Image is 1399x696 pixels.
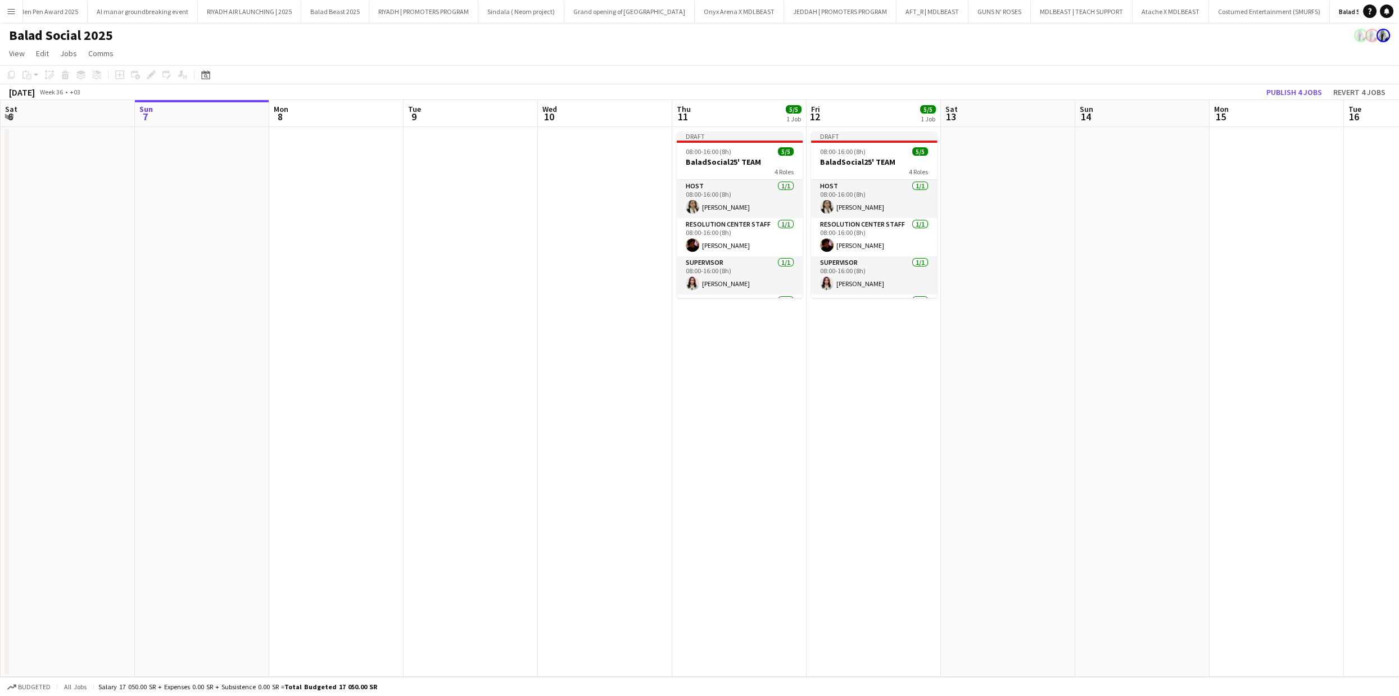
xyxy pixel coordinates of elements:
span: 16 [1347,110,1361,123]
span: Fri [811,104,820,114]
span: 5/5 [920,105,936,114]
span: 9 [406,110,421,123]
button: RIYADH | PROMOTERS PROGRAM [369,1,478,22]
span: 5/5 [912,147,928,156]
button: GUNS N' ROSES [968,1,1031,22]
app-user-avatar: Ali Shamsan [1377,29,1390,42]
span: Tue [408,104,421,114]
button: Grand opening of [GEOGRAPHIC_DATA] [564,1,695,22]
app-card-role: HOST1/108:00-16:00 (8h)[PERSON_NAME] [811,180,937,218]
button: Sindala ( Neom project) [478,1,564,22]
span: 12 [809,110,820,123]
h1: Balad Social 2025 [9,27,113,44]
span: Week 36 [37,88,65,96]
span: Tue [1348,104,1361,114]
span: 8 [272,110,288,123]
span: View [9,48,25,58]
span: Edit [36,48,49,58]
span: Sat [5,104,17,114]
span: 14 [1078,110,1093,123]
div: Draft [677,132,803,141]
a: Comms [84,46,118,61]
app-card-role: Ticket Scanner2/2 [677,295,803,349]
app-card-role: Supervisor1/108:00-16:00 (8h)[PERSON_NAME] [811,256,937,295]
button: Balad Beast 2025 [301,1,369,22]
div: +03 [70,88,80,96]
app-card-role: Resolution Center Staff1/108:00-16:00 (8h)[PERSON_NAME] [811,218,937,256]
span: Jobs [60,48,77,58]
div: Draft [811,132,937,141]
div: 1 Job [921,115,935,123]
span: Comms [88,48,114,58]
span: Mon [1214,104,1229,114]
app-card-role: Resolution Center Staff1/108:00-16:00 (8h)[PERSON_NAME] [677,218,803,256]
span: 13 [944,110,958,123]
button: Onyx Arena X MDLBEAST [695,1,784,22]
button: Publish 4 jobs [1262,85,1326,100]
button: Revert 4 jobs [1329,85,1390,100]
span: Wed [542,104,557,114]
span: 6 [3,110,17,123]
span: 11 [675,110,691,123]
app-card-role: HOST1/108:00-16:00 (8h)[PERSON_NAME] [677,180,803,218]
a: View [4,46,29,61]
button: Balad Social 2025 [1330,1,1398,22]
h3: BaladSocial25' TEAM [811,157,937,167]
a: Jobs [56,46,82,61]
span: Thu [677,104,691,114]
a: Edit [31,46,53,61]
div: 1 Job [786,115,801,123]
span: 15 [1212,110,1229,123]
span: 10 [541,110,557,123]
button: Costumed Entertainment (SMURFS) [1209,1,1330,22]
span: Mon [274,104,288,114]
span: Sun [1080,104,1093,114]
button: Budgeted [6,681,52,693]
button: Atache X MDLBEAST [1133,1,1209,22]
div: Salary 17 050.00 SR + Expenses 0.00 SR + Subsistence 0.00 SR = [98,683,377,691]
span: 08:00-16:00 (8h) [820,147,866,156]
button: AFT_R | MDLBEAST [897,1,968,22]
button: MDLBEAST | TEACH SUPPORT [1031,1,1133,22]
button: Golden Pen Award 2025 [2,1,88,22]
app-job-card: Draft08:00-16:00 (8h)5/5BaladSocial25' TEAM4 RolesHOST1/108:00-16:00 (8h)[PERSON_NAME]Resolution ... [811,132,937,298]
app-card-role: Ticket Scanner2/2 [811,295,937,349]
button: Al manar groundbreaking event [88,1,198,22]
span: 08:00-16:00 (8h) [686,147,731,156]
span: 7 [138,110,153,123]
span: Budgeted [18,683,51,691]
div: [DATE] [9,87,35,98]
span: 5/5 [786,105,802,114]
span: Sat [945,104,958,114]
app-card-role: Supervisor1/108:00-16:00 (8h)[PERSON_NAME] [677,256,803,295]
span: Sun [139,104,153,114]
span: 4 Roles [775,168,794,176]
span: 5/5 [778,147,794,156]
span: Total Budgeted 17 050.00 SR [284,683,377,691]
button: RIYADH AIR LAUNCHING | 2025 [198,1,301,22]
span: All jobs [62,683,89,691]
span: 4 Roles [909,168,928,176]
app-user-avatar: Ali Shamsan [1365,29,1379,42]
h3: BaladSocial25' TEAM [677,157,803,167]
app-user-avatar: Ali Shamsan [1354,29,1368,42]
app-job-card: Draft08:00-16:00 (8h)5/5BaladSocial25' TEAM4 RolesHOST1/108:00-16:00 (8h)[PERSON_NAME]Resolution ... [677,132,803,298]
button: JEDDAH | PROMOTERS PROGRAM [784,1,897,22]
